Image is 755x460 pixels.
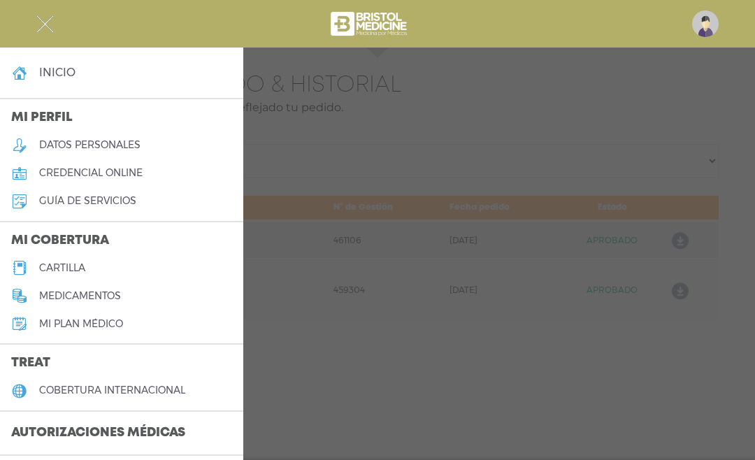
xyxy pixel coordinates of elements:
[39,262,85,274] h5: cartilla
[329,7,412,41] img: bristol-medicine-blanco.png
[39,167,143,179] h5: credencial online
[39,139,141,151] h5: datos personales
[39,290,121,302] h5: medicamentos
[692,10,719,37] img: profile-placeholder.svg
[39,66,75,79] h4: inicio
[39,195,136,207] h5: guía de servicios
[39,384,185,396] h5: cobertura internacional
[36,15,54,33] img: Cober_menu-close-white.svg
[39,318,123,330] h5: Mi plan médico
